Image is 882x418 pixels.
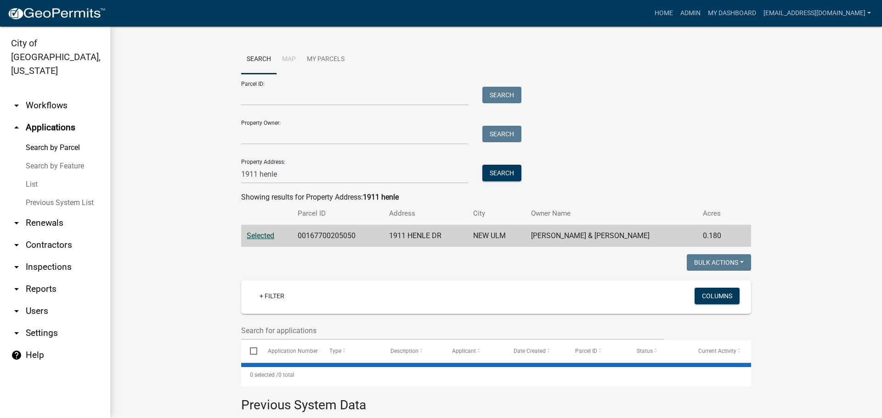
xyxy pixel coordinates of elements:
[241,363,751,386] div: 0 total
[697,225,736,247] td: 0.180
[11,350,22,361] i: help
[11,122,22,133] i: arrow_drop_up
[384,203,468,224] th: Address
[677,5,704,22] a: Admin
[382,340,443,362] datatable-header-cell: Description
[687,254,751,271] button: Bulk Actions
[292,203,384,224] th: Parcel ID
[443,340,505,362] datatable-header-cell: Applicant
[292,225,384,247] td: 00167700205050
[452,348,476,354] span: Applicant
[11,240,22,251] i: arrow_drop_down
[250,372,278,378] span: 0 selected /
[252,288,292,304] a: + Filter
[704,5,760,22] a: My Dashboard
[468,203,526,224] th: City
[11,217,22,229] i: arrow_drop_down
[241,321,664,340] input: Search for applications
[505,340,566,362] datatable-header-cell: Date Created
[566,340,628,362] datatable-header-cell: Parcel ID
[575,348,597,354] span: Parcel ID
[760,5,875,22] a: [EMAIL_ADDRESS][DOMAIN_NAME]
[259,340,320,362] datatable-header-cell: Application Number
[526,225,697,247] td: [PERSON_NAME] & [PERSON_NAME]
[320,340,382,362] datatable-header-cell: Type
[628,340,690,362] datatable-header-cell: Status
[11,100,22,111] i: arrow_drop_down
[482,165,521,181] button: Search
[11,328,22,339] i: arrow_drop_down
[247,231,274,240] a: Selected
[363,193,399,201] strong: 1911 henle
[268,348,318,354] span: Application Number
[514,348,546,354] span: Date Created
[390,348,418,354] span: Description
[384,225,468,247] td: 1911 HENLE DR
[241,386,751,415] h3: Previous System Data
[697,203,736,224] th: Acres
[301,45,350,74] a: My Parcels
[482,87,521,103] button: Search
[482,126,521,142] button: Search
[241,192,751,203] div: Showing results for Property Address:
[651,5,677,22] a: Home
[698,348,736,354] span: Current Activity
[11,262,22,273] i: arrow_drop_down
[468,225,526,247] td: NEW ULM
[637,348,653,354] span: Status
[11,306,22,317] i: arrow_drop_down
[526,203,697,224] th: Owner Name
[11,284,22,295] i: arrow_drop_down
[695,288,740,304] button: Columns
[241,340,259,362] datatable-header-cell: Select
[241,45,277,74] a: Search
[329,348,341,354] span: Type
[690,340,751,362] datatable-header-cell: Current Activity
